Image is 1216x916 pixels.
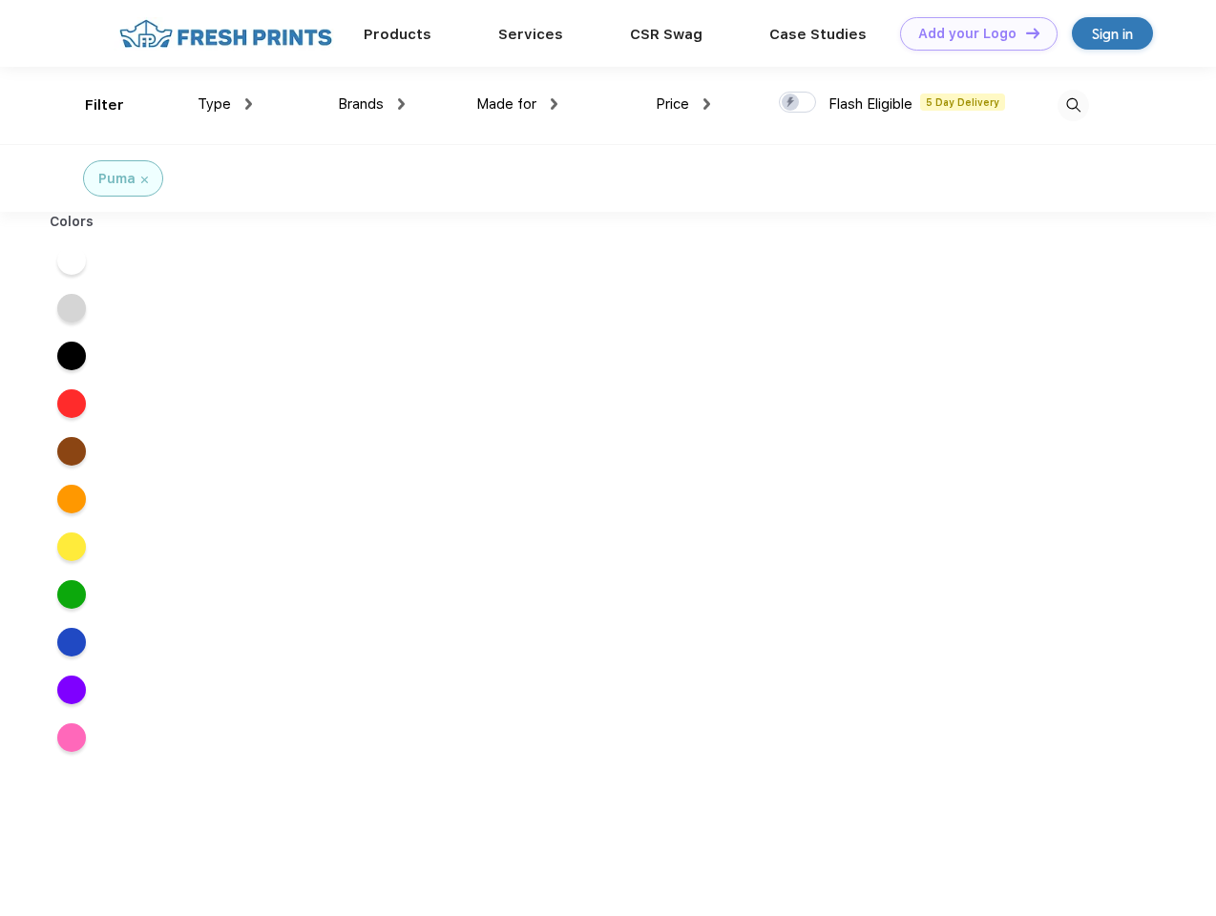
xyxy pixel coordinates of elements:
[198,95,231,113] span: Type
[98,169,136,189] div: Puma
[476,95,536,113] span: Made for
[245,98,252,110] img: dropdown.png
[551,98,557,110] img: dropdown.png
[338,95,384,113] span: Brands
[141,177,148,183] img: filter_cancel.svg
[703,98,710,110] img: dropdown.png
[1026,28,1039,38] img: DT
[364,26,431,43] a: Products
[920,94,1005,111] span: 5 Day Delivery
[918,26,1017,42] div: Add your Logo
[656,95,689,113] span: Price
[1058,90,1089,121] img: desktop_search.svg
[398,98,405,110] img: dropdown.png
[828,95,912,113] span: Flash Eligible
[630,26,702,43] a: CSR Swag
[1092,23,1133,45] div: Sign in
[498,26,563,43] a: Services
[114,17,338,51] img: fo%20logo%202.webp
[1072,17,1153,50] a: Sign in
[85,94,124,116] div: Filter
[35,212,109,232] div: Colors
